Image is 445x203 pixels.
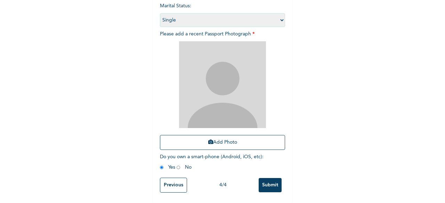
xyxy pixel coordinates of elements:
img: Crop [179,41,266,128]
button: Add Photo [160,135,285,150]
span: Do you own a smart-phone (Android, iOS, etc) : Yes No [160,154,264,170]
input: Previous [160,178,187,193]
span: Marital Status : [160,3,285,23]
div: 4 / 4 [187,181,259,189]
input: Submit [259,178,282,192]
span: Please add a recent Passport Photograph [160,32,285,153]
